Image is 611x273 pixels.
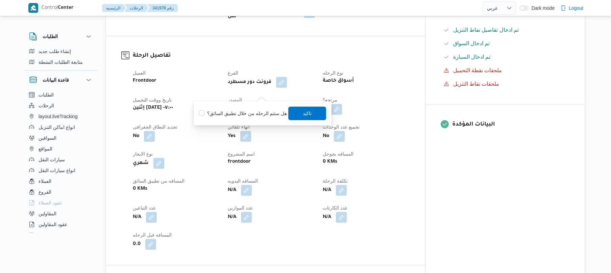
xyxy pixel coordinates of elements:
button: الطلبات [29,32,93,40]
label: هل ستتم الرحله من خلال تطبيق السائق؟ [199,109,287,117]
span: عدد الموازين [228,205,253,211]
span: Logout [569,4,583,12]
b: Yes [228,132,236,140]
h3: تفاصيل الرحلة [133,51,410,60]
span: الطلبات [39,91,54,99]
span: المواقع [39,145,52,153]
b: frontdoor [228,158,251,166]
span: ملحقات نقاط التنزيل [453,81,499,87]
span: تكلفة الرحلة [323,178,348,184]
button: العملاء [26,176,95,187]
span: انواع سيارات النقل [39,166,75,174]
span: المقاولين [39,210,56,218]
span: الفرع [228,70,238,76]
b: فرونت دور مسطرد [228,78,271,86]
span: سيارات النقل [39,156,65,164]
span: الرحلات [39,102,54,110]
b: N/A [323,213,331,221]
span: تم ادخال السيارة [453,53,491,61]
button: تم ادخال تفاصيل نفاط التنزيل [441,25,569,35]
span: تم ادخال تفاصيل نفاط التنزيل [453,27,519,33]
button: السواقين [26,133,95,143]
button: Logout [558,1,586,15]
div: قاعدة البيانات [24,89,98,236]
h3: البيانات المؤكدة [452,120,569,129]
button: انواع اماكن التنزيل [26,122,95,133]
b: إثنين [DATE] ٠٧:٠٠ [133,104,173,112]
button: الرحلات [124,4,148,12]
span: تاكيد [303,109,312,117]
button: 341978 رقم [147,4,178,12]
b: شهري [133,159,149,167]
span: المصدر [228,97,242,103]
button: المقاولين [26,208,95,219]
b: 0 KMs [133,185,147,193]
button: الطلبات [26,89,95,100]
span: السواقين [39,134,56,142]
button: تم ادخال السيارة [441,52,569,62]
span: تم ادخال السواق [453,39,490,48]
span: العملاء [39,177,51,185]
img: X8yXhbKr1z7QwAAAABJRU5ErkJggg== [28,3,38,13]
button: متابعة الطلبات النشطة [26,57,95,67]
span: عقود العملاء [39,199,62,207]
b: 0 KMs [323,158,337,166]
span: المسافه فبل الرحله [133,232,172,238]
span: اسم المشروع [228,151,255,157]
b: Center [58,5,74,11]
button: الرحلات [26,100,95,111]
span: ملحقات نقطة التحميل [453,66,502,75]
button: تم ادخال السواق [441,38,569,49]
span: ملحقات نقطة التحميل [453,67,502,73]
span: تحديد النطاق الجغرافى [133,124,177,130]
button: سيارات النقل [26,154,95,165]
span: عدد التباعين [133,205,156,211]
span: انواع اماكن التنزيل [39,123,75,131]
button: عقود العملاء [26,197,95,208]
span: اجهزة التليفون [39,231,67,239]
button: قاعدة البيانات [29,76,93,84]
span: تجميع عدد الوحدات [323,124,360,130]
b: N/A [228,213,236,221]
button: اجهزة التليفون [26,230,95,241]
span: نوع الايجار [133,151,153,157]
button: الفروع [26,187,95,197]
button: ملحقات نقطة التحميل [441,65,569,76]
button: ملحقات نقاط التنزيل [441,79,569,89]
button: انواع سيارات النقل [26,165,95,176]
span: تاريخ ووقت التحميل [133,97,172,103]
span: الفروع [39,188,51,196]
span: مرتجع؟ [323,97,337,103]
span: ملحقات نقاط التنزيل [453,80,499,88]
b: No [133,132,139,140]
span: العميل [133,70,146,76]
span: انهاء تلقائي [228,124,250,130]
div: الطلبات [24,46,98,70]
span: نوع الرحله [323,70,343,76]
button: layout.liveTracking [26,111,95,122]
span: تم ادخال السيارة [453,54,491,60]
button: المواقع [26,143,95,154]
span: Dark mode [529,5,555,11]
span: متابعة الطلبات النشطة [39,58,83,66]
span: layout.liveTracking [39,112,77,120]
h3: الطلبات [43,32,58,40]
span: المسافه بجوجل [323,151,353,157]
button: إنشاء طلب جديد [26,46,95,57]
b: Frontdoor [133,77,156,85]
b: N/A [323,186,331,194]
button: الرئيسيه [102,4,126,12]
span: المسافه اليدويه [228,178,258,184]
b: N/A [228,186,236,194]
span: عدد الكارتات [323,205,347,211]
b: N/A [133,213,141,221]
span: عقود المقاولين [39,220,67,228]
h3: قاعدة البيانات [43,76,69,84]
span: تم ادخال السواق [453,40,490,46]
span: تم ادخال تفاصيل نفاط التنزيل [453,26,519,34]
button: تاكيد [289,107,326,120]
span: المسافه من تطبيق السائق [133,178,185,184]
button: عقود المقاولين [26,219,95,230]
b: أسواق خاصة [323,77,354,85]
b: No [323,132,329,140]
